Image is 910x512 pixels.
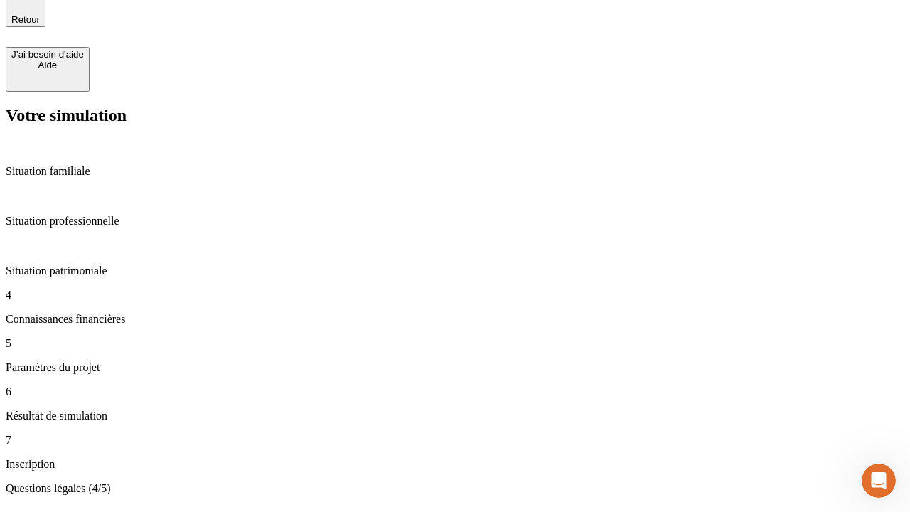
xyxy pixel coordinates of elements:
[11,14,40,25] span: Retour
[6,385,904,398] p: 6
[6,215,904,228] p: Situation professionnelle
[6,337,904,350] p: 5
[6,361,904,374] p: Paramètres du projet
[11,49,84,60] div: J’ai besoin d'aide
[6,289,904,302] p: 4
[6,313,904,326] p: Connaissances financières
[6,265,904,277] p: Situation patrimoniale
[11,60,84,70] div: Aide
[6,165,904,178] p: Situation familiale
[862,464,896,498] iframe: Intercom live chat
[6,106,904,125] h2: Votre simulation
[6,482,904,495] p: Questions légales (4/5)
[6,458,904,471] p: Inscription
[6,47,90,92] button: J’ai besoin d'aideAide
[6,434,904,447] p: 7
[6,410,904,422] p: Résultat de simulation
